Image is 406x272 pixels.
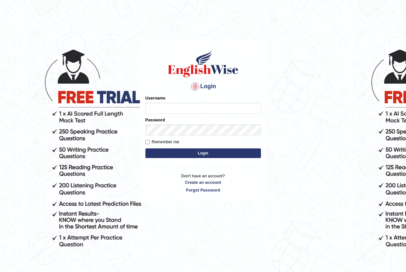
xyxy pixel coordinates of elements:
button: Login [145,148,261,158]
img: Logo of English Wise sign in for intelligent practice with AI [167,49,240,78]
h4: Login [145,81,261,92]
input: Remember me [145,140,150,144]
a: Forgot Password [145,187,261,193]
label: Username [145,95,166,101]
p: Don't have an account? [145,173,261,193]
label: Password [145,117,165,123]
a: Create an account [145,179,261,185]
label: Remember me [145,139,179,145]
